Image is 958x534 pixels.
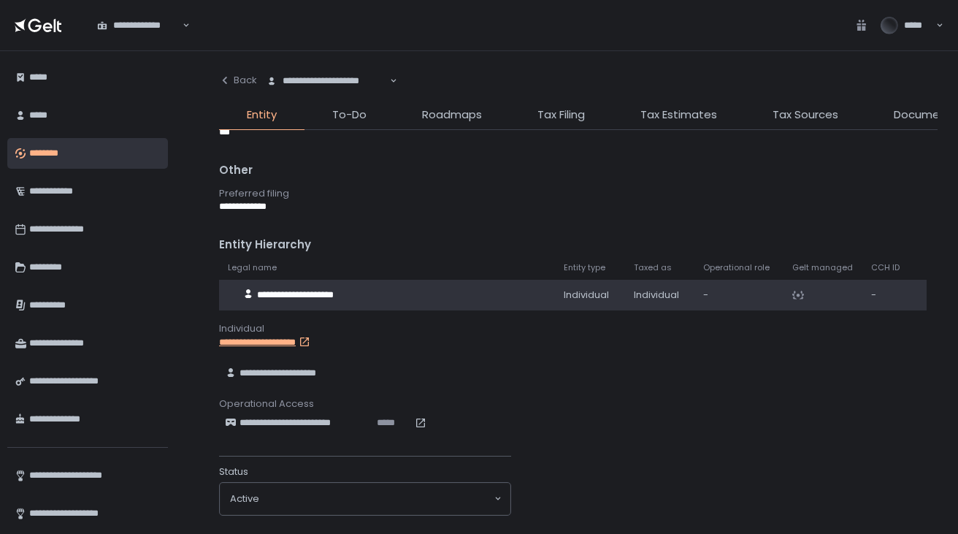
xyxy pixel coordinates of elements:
span: Entity type [564,262,605,273]
div: Search for option [220,483,510,515]
span: Taxed as [634,262,672,273]
span: CCH ID [871,262,900,273]
span: Tax Filing [537,107,585,123]
span: Operational role [703,262,770,273]
div: Operational Access [219,397,938,411]
button: Back [219,66,257,95]
span: Legal name [228,262,277,273]
div: Individual [564,289,616,302]
div: Preferred filing [219,187,938,200]
span: Tax Sources [773,107,838,123]
div: Individual [219,322,938,335]
span: To-Do [332,107,367,123]
div: Back [219,74,257,87]
div: Search for option [257,66,397,96]
span: active [230,492,259,506]
span: Tax Estimates [640,107,717,123]
span: Roadmaps [422,107,482,123]
div: - [703,289,775,302]
span: Entity [247,107,277,123]
span: Gelt managed [792,262,853,273]
span: Status [219,465,248,478]
input: Search for option [388,74,388,88]
span: Documents [894,107,957,123]
div: Other [219,162,938,179]
input: Search for option [259,492,493,506]
div: Entity Hierarchy [219,237,938,253]
div: - [871,289,900,302]
div: Individual [634,289,686,302]
input: Search for option [180,18,181,33]
div: Search for option [88,10,190,41]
